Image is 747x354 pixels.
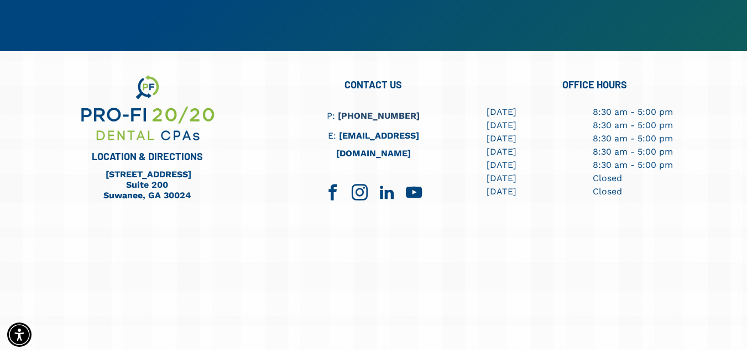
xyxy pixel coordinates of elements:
span: OFFICE HOURS [562,78,627,91]
a: Suite 200 [126,179,168,190]
span: 8:30 am - 5:00 pm [593,146,673,157]
span: [DATE] [487,173,516,183]
span: P: [327,110,335,121]
span: [DATE] [487,120,516,130]
a: linkedin [375,181,399,208]
span: E: [328,130,336,141]
span: CONTACT US [344,78,402,91]
a: [PHONE_NUMBER] [338,110,420,121]
span: [DATE] [487,107,516,117]
span: 8:30 am - 5:00 pm [593,160,673,170]
span: Closed [593,186,622,197]
a: Suwanee, GA 30024 [103,190,191,200]
span: LOCATION & DIRECTIONS [92,150,203,162]
a: instagram [348,181,372,208]
a: youtube [402,181,426,208]
span: [DATE] [487,160,516,170]
a: [EMAIL_ADDRESS][DOMAIN_NAME] [336,130,419,158]
a: [STREET_ADDRESS] [106,169,191,179]
span: 8:30 am - 5:00 pm [593,107,673,117]
div: Accessibility Menu [7,323,32,347]
span: 8:30 am - 5:00 pm [593,120,673,130]
a: facebook [321,181,345,208]
img: We are your dental business support consultants [79,73,215,144]
span: [DATE] [487,146,516,157]
span: [DATE] [487,133,516,144]
span: [DATE] [487,186,516,197]
span: 8:30 am - 5:00 pm [593,133,673,144]
span: Closed [593,173,622,183]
